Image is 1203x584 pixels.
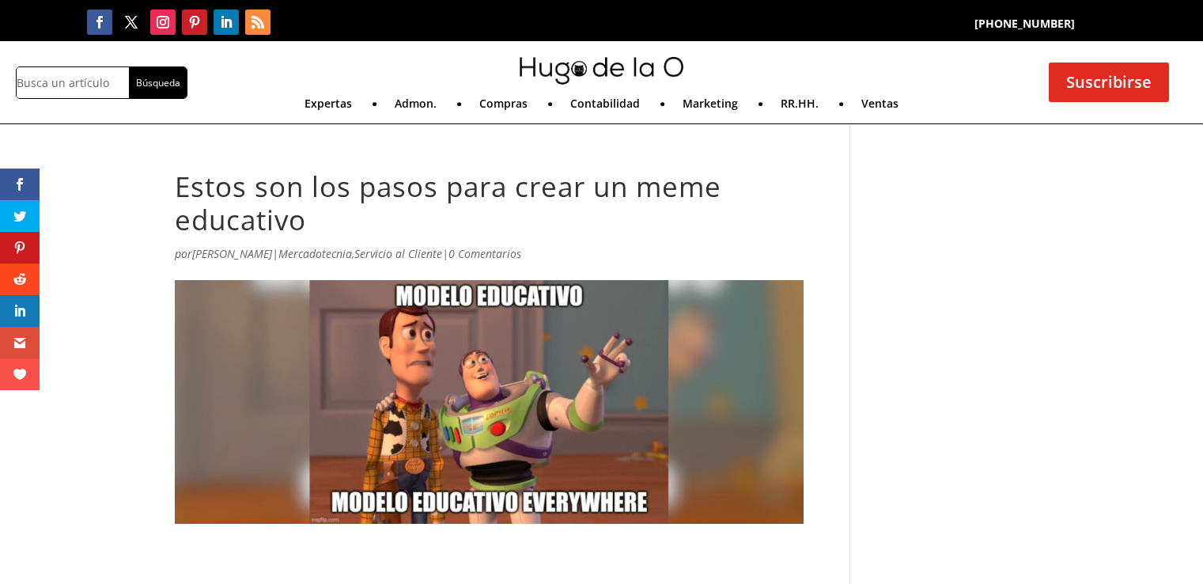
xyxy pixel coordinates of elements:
a: Seguir en Instagram [150,9,176,35]
a: 0 Comentarios [448,246,521,261]
a: Seguir en Facebook [87,9,112,35]
a: Admon. [395,98,437,116]
a: Servicio al Cliente [354,246,442,261]
a: mini-hugo-de-la-o-logo [520,73,684,88]
a: Ventas [861,98,898,116]
input: Búsqueda [129,67,187,98]
a: Suscribirse [1049,63,1169,102]
img: meme educativo [175,280,804,524]
a: Contabilidad [570,98,640,116]
a: Expertas [305,98,352,116]
a: Seguir en Pinterest [182,9,207,35]
a: Seguir en LinkedIn [214,9,239,35]
p: [PHONE_NUMBER] [846,14,1203,33]
p: por | , | [175,245,804,275]
input: Busca un artículo [17,67,129,98]
h1: Estos son los pasos para crear un meme educativo [175,170,804,245]
img: mini-hugo-de-la-o-logo [520,57,684,85]
a: RR.HH. [781,98,819,116]
a: Seguir en RSS [245,9,270,35]
a: Compras [479,98,528,116]
a: Marketing [683,98,738,116]
a: Mercadotecnia [278,246,352,261]
a: [PERSON_NAME] [192,246,272,261]
a: Seguir en X [119,9,144,35]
